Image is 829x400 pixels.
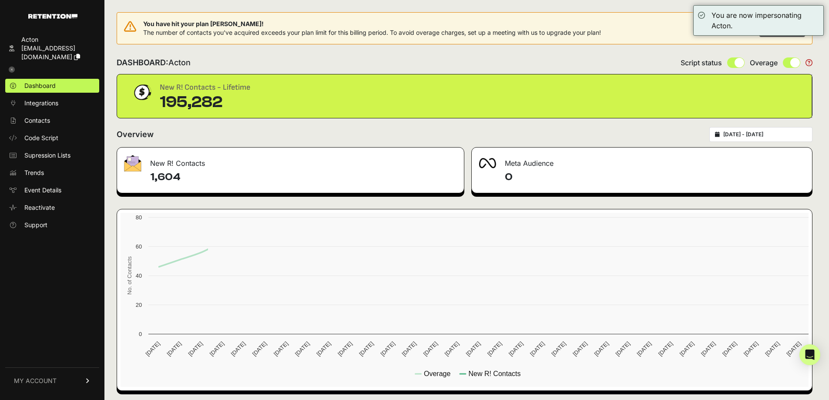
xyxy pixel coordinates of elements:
text: 40 [136,272,142,279]
text: [DATE] [636,340,653,357]
a: Code Script [5,131,99,145]
text: [DATE] [315,340,332,357]
div: New R! Contacts [117,148,464,174]
div: New R! Contacts - Lifetime [160,81,250,94]
text: [DATE] [742,340,759,357]
text: 60 [136,243,142,250]
text: [DATE] [700,340,717,357]
h2: Overview [117,128,154,141]
span: Acton [168,58,191,67]
div: Open Intercom Messenger [799,344,820,365]
text: [DATE] [144,340,161,357]
a: MY ACCOUNT [5,367,99,394]
div: You are now impersonating Acton. [712,10,819,31]
a: Dashboard [5,79,99,93]
a: Contacts [5,114,99,128]
span: Script status [681,57,722,68]
text: [DATE] [443,340,460,357]
text: New R! Contacts [468,370,520,377]
h4: 1,604 [150,170,457,184]
text: [DATE] [550,340,567,357]
text: [DATE] [230,340,247,357]
div: Meta Audience [472,148,812,174]
text: [DATE] [165,340,182,357]
a: Acton [EMAIL_ADDRESS][DOMAIN_NAME] [5,33,99,64]
text: [DATE] [507,340,524,357]
img: fa-envelope-19ae18322b30453b285274b1b8af3d052b27d846a4fbe8435d1a52b978f639a2.png [124,155,141,171]
span: Overage [750,57,778,68]
span: Contacts [24,116,50,125]
h2: DASHBOARD: [117,57,191,69]
span: Supression Lists [24,151,70,160]
a: Support [5,218,99,232]
span: You have hit your plan [PERSON_NAME]! [143,20,601,28]
text: [DATE] [678,340,695,357]
img: fa-meta-2f981b61bb99beabf952f7030308934f19ce035c18b003e963880cc3fabeebb7.png [479,158,496,168]
img: dollar-coin-05c43ed7efb7bc0c12610022525b4bbbb207c7efeef5aecc26f025e68dcafac9.png [131,81,153,103]
text: [DATE] [379,340,396,357]
text: 80 [136,214,142,221]
text: [DATE] [571,340,588,357]
img: Retention.com [28,14,77,19]
text: 20 [136,302,142,308]
span: MY ACCOUNT [14,376,57,385]
h4: 0 [505,170,806,184]
span: The number of contacts you've acquired exceeds your plan limit for this billing period. To avoid ... [143,29,601,36]
span: Trends [24,168,44,177]
text: [DATE] [486,340,503,357]
a: Integrations [5,96,99,110]
text: 0 [139,331,142,337]
text: [DATE] [272,340,289,357]
text: [DATE] [336,340,353,357]
button: Remind me later [692,20,754,36]
span: Dashboard [24,81,56,90]
text: [DATE] [657,340,674,357]
span: Support [24,221,47,229]
text: [DATE] [422,340,439,357]
text: [DATE] [358,340,375,357]
span: Integrations [24,99,58,108]
text: [DATE] [401,340,418,357]
text: [DATE] [187,340,204,357]
text: [DATE] [593,340,610,357]
text: [DATE] [614,340,631,357]
a: Supression Lists [5,148,99,162]
span: Reactivate [24,203,55,212]
div: 195,282 [160,94,250,111]
text: [DATE] [294,340,311,357]
a: Event Details [5,183,99,197]
text: [DATE] [251,340,268,357]
text: [DATE] [721,340,738,357]
a: Reactivate [5,201,99,215]
text: [DATE] [764,340,781,357]
text: No. of Contacts [126,256,133,295]
span: Event Details [24,186,61,195]
text: [DATE] [529,340,546,357]
a: Trends [5,166,99,180]
div: Acton [21,35,96,44]
text: [DATE] [785,340,802,357]
span: Code Script [24,134,58,142]
text: [DATE] [465,340,482,357]
text: [DATE] [208,340,225,357]
text: Overage [424,370,450,377]
span: [EMAIL_ADDRESS][DOMAIN_NAME] [21,44,75,61]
